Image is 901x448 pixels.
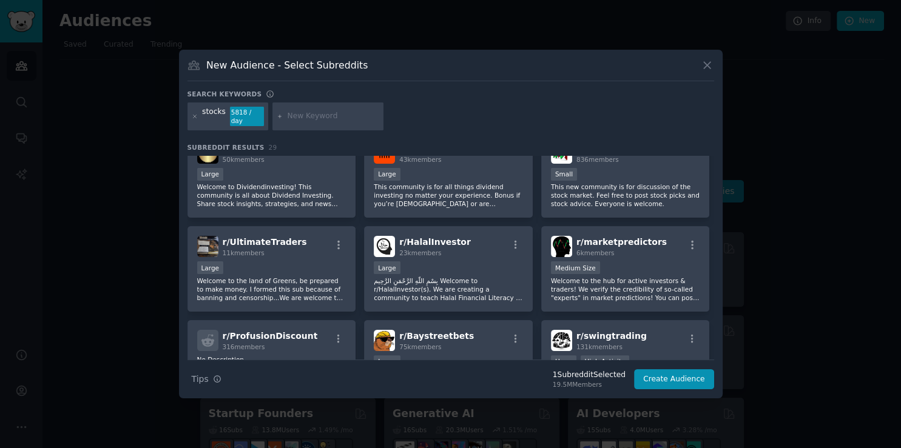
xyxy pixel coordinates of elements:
[197,355,346,364] p: No Description...
[187,143,265,152] span: Subreddit Results
[223,237,307,247] span: r/ UltimateTraders
[192,373,209,386] span: Tips
[287,111,379,122] input: New Keyword
[197,236,218,257] img: UltimateTraders
[197,182,346,208] p: Welcome to Dividendinvesting! This community is all about Dividend Investing. Share stock insight...
[230,107,264,126] div: 5818 / day
[576,331,647,341] span: r/ swingtrading
[202,107,226,126] div: stocks
[399,343,441,350] span: 75k members
[399,331,474,341] span: r/ Baystreetbets
[581,355,630,368] div: High Activity
[551,330,572,351] img: swingtrading
[576,249,615,256] span: 6k members
[374,276,523,302] p: بِسْمِ اللَّهِ الرَّحْمَنِ الرَّحِيم Welcome to r/HalalInvestor(s). We are creating a community t...
[223,343,265,350] span: 316 members
[197,168,224,181] div: Large
[399,249,441,256] span: 23k members
[551,276,700,302] p: Welcome to the hub for active investors & traders! We verify the credibility of so-called "expert...
[223,331,318,341] span: r/ ProfusionDiscount
[553,380,626,389] div: 19.5M Members
[374,330,395,351] img: Baystreetbets
[576,237,667,247] span: r/ marketpredictors
[223,156,265,163] span: 50k members
[399,237,471,247] span: r/ HalalInvestor
[197,276,346,302] p: Welcome to the land of Greens, be prepared to make money. I formed this sub because of banning an...
[197,261,224,274] div: Large
[187,369,226,390] button: Tips
[551,168,577,181] div: Small
[269,144,277,151] span: 29
[553,370,626,381] div: 1 Subreddit Selected
[551,182,700,208] p: This new community is for discussion of the stock market. Feel free to post stock picks and stock...
[576,343,623,350] span: 131k members
[206,59,368,72] h3: New Audience - Select Subreddits
[634,369,714,390] button: Create Audience
[551,261,600,274] div: Medium Size
[374,355,400,368] div: Large
[399,156,441,163] span: 43k members
[374,168,400,181] div: Large
[223,249,265,256] span: 11k members
[374,261,400,274] div: Large
[576,156,619,163] span: 836 members
[374,182,523,208] p: This community is for all things dividend investing no matter your experience. Bonus if you’re [D...
[551,236,572,257] img: marketpredictors
[551,355,576,368] div: Huge
[187,90,262,98] h3: Search keywords
[374,236,395,257] img: HalalInvestor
